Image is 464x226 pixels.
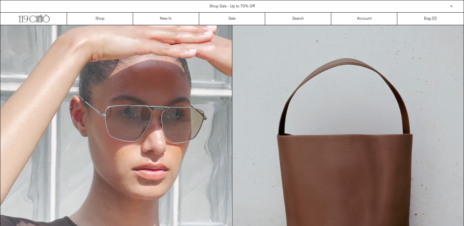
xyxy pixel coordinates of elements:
span: ) [433,16,437,22]
a: Sale [199,13,265,25]
a: Search [265,13,331,25]
span: 0 [433,16,435,21]
a: Shop Sale - Up to 70% Off [209,4,255,9]
a: Shop [67,13,133,25]
a: Account [331,13,397,25]
a: New In [133,13,199,25]
a: Bag () [397,13,463,25]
